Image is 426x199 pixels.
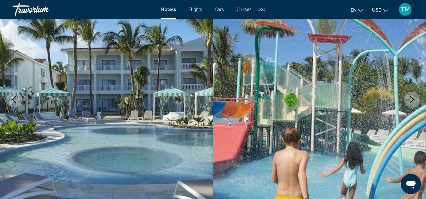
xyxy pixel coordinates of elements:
[397,3,413,16] button: User Menu
[372,5,388,14] button: Change currency
[372,8,382,13] span: USD
[404,92,420,108] button: Next image
[6,92,22,108] button: Previous image
[161,7,176,12] a: Hotels
[215,7,224,12] a: Cars
[236,7,252,12] a: Cruises
[258,4,265,14] button: Extra navigation items
[13,3,155,16] a: Travorium
[351,5,363,14] button: Change language
[351,8,357,13] span: en
[401,174,421,194] iframe: Button to launch messaging window
[189,7,202,12] a: Flights
[401,6,410,13] span: TM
